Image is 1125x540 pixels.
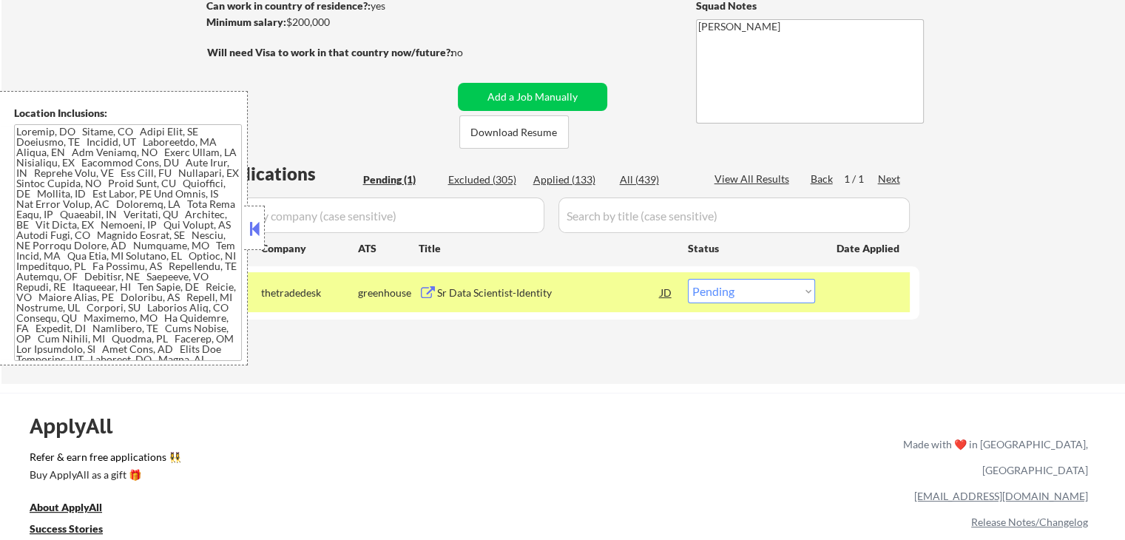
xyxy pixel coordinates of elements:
div: JD [659,279,674,306]
div: Next [878,172,902,186]
div: Status [688,234,815,261]
strong: Will need Visa to work in that country now/future?: [207,46,453,58]
a: Success Stories [30,522,123,540]
div: All (439) [620,172,694,187]
a: Buy ApplyAll as a gift 🎁 [30,468,178,486]
a: [EMAIL_ADDRESS][DOMAIN_NAME] [914,490,1088,502]
div: Applications [212,165,358,183]
a: Refer & earn free applications 👯‍♀️ [30,452,594,468]
div: Back [811,172,834,186]
div: Sr Data Scientist-Identity [437,286,661,300]
u: About ApplyAll [30,501,102,513]
div: ApplyAll [30,414,129,439]
div: Made with ❤️ in [GEOGRAPHIC_DATA], [GEOGRAPHIC_DATA] [897,431,1088,483]
div: ATS [358,241,419,256]
input: Search by company (case sensitive) [212,198,544,233]
div: Pending (1) [363,172,437,187]
div: Company [261,241,358,256]
div: $200,000 [206,15,453,30]
div: Excluded (305) [448,172,522,187]
button: Download Resume [459,115,569,149]
div: Title [419,241,674,256]
div: View All Results [714,172,794,186]
input: Search by title (case sensitive) [558,198,910,233]
button: Add a Job Manually [458,83,607,111]
div: Date Applied [837,241,902,256]
a: About ApplyAll [30,500,123,519]
div: greenhouse [358,286,419,300]
div: no [451,45,493,60]
div: Applied (133) [533,172,607,187]
div: Location Inclusions: [14,106,242,121]
div: thetradedesk [261,286,358,300]
u: Success Stories [30,522,103,535]
div: Buy ApplyAll as a gift 🎁 [30,470,178,480]
a: Release Notes/Changelog [971,516,1088,528]
strong: Minimum salary: [206,16,286,28]
div: 1 / 1 [844,172,878,186]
